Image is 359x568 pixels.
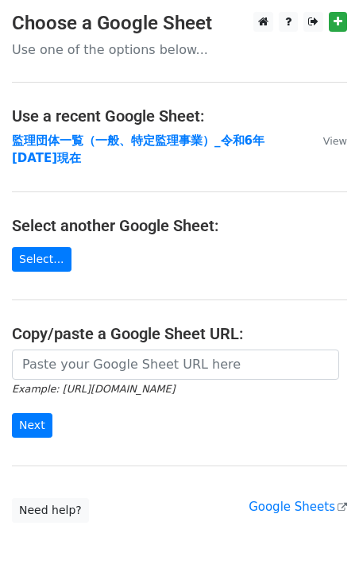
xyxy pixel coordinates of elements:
[249,500,347,514] a: Google Sheets
[12,247,71,272] a: Select...
[12,106,347,126] h4: Use a recent Google Sheet:
[12,324,347,343] h4: Copy/paste a Google Sheet URL:
[323,135,347,147] small: View
[307,133,347,148] a: View
[12,413,52,438] input: Next
[12,41,347,58] p: Use one of the options below...
[12,383,175,395] small: Example: [URL][DOMAIN_NAME]
[12,350,339,380] input: Paste your Google Sheet URL here
[12,498,89,523] a: Need help?
[12,216,347,235] h4: Select another Google Sheet:
[12,12,347,35] h3: Choose a Google Sheet
[12,133,264,166] a: 監理団体一覧（一般、特定監理事業）_令和6年[DATE]現在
